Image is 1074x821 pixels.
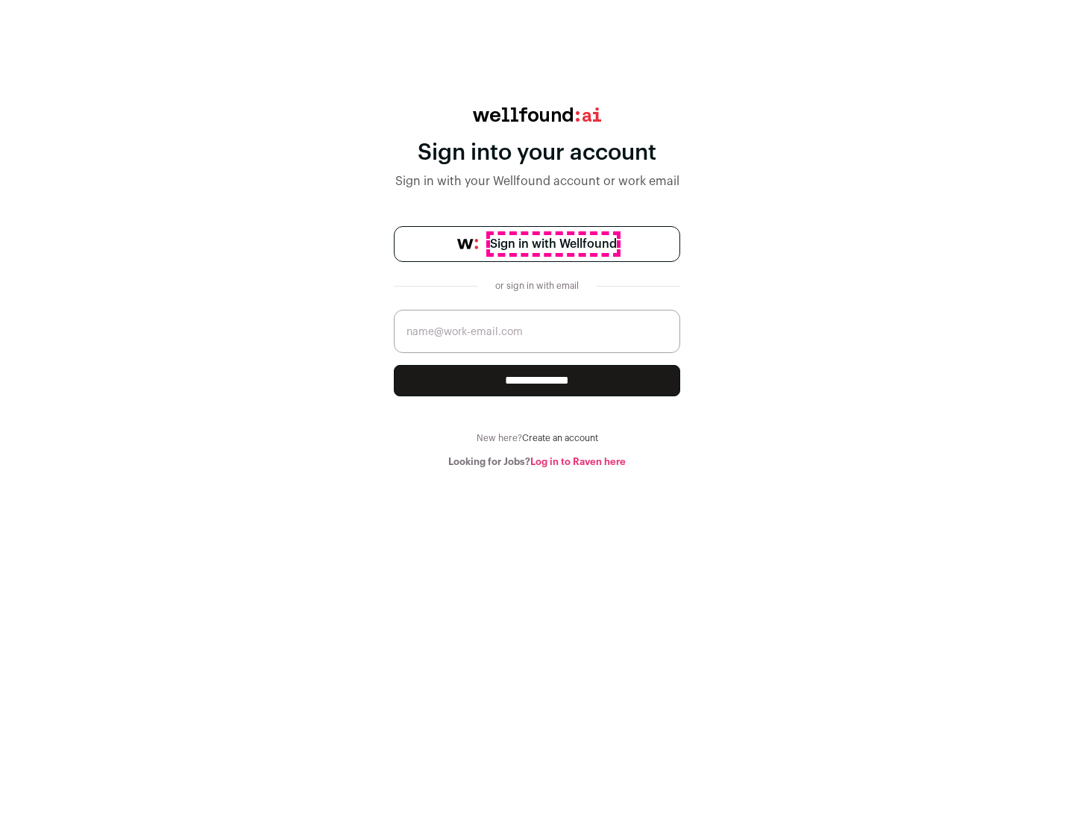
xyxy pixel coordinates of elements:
[522,434,598,443] a: Create an account
[394,140,680,166] div: Sign into your account
[394,456,680,468] div: Looking for Jobs?
[394,432,680,444] div: New here?
[490,235,617,253] span: Sign in with Wellfound
[394,310,680,353] input: name@work-email.com
[530,457,626,466] a: Log in to Raven here
[457,239,478,249] img: wellfound-symbol-flush-black-fb3c872781a75f747ccb3a119075da62bfe97bd399995f84a933054e44a575c4.png
[394,226,680,262] a: Sign in with Wellfound
[489,280,585,292] div: or sign in with email
[394,172,680,190] div: Sign in with your Wellfound account or work email
[473,107,601,122] img: wellfound:ai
